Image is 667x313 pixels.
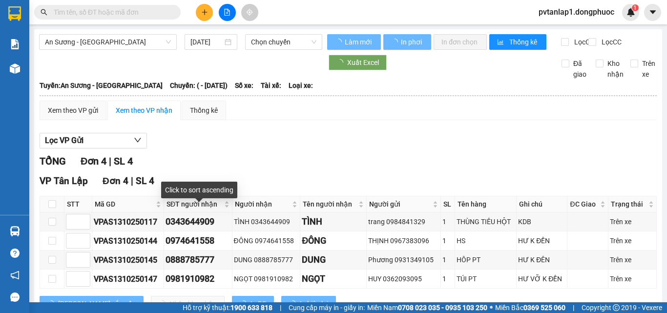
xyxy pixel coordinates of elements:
[183,302,272,313] span: Hỗ trợ kỹ thuật:
[611,199,646,209] span: Trạng thái
[329,55,387,70] button: Xuất Excel
[201,9,208,16] span: plus
[151,296,225,312] button: Nhập kho nhận
[518,235,565,246] div: HƯ K ĐỀN
[234,235,299,246] div: ĐÔNG 0974641558
[40,175,88,187] span: VP Tân Lập
[45,134,83,146] span: Lọc VP Gửi
[442,273,453,284] div: 1
[190,37,223,47] input: 13/10/2025
[40,82,163,89] b: Tuyến: An Sương - [GEOGRAPHIC_DATA]
[131,175,133,187] span: |
[170,80,228,91] span: Chuyến: ( - [DATE])
[235,80,253,91] span: Số xe:
[523,304,565,312] strong: 0369 525 060
[10,292,20,302] span: message
[457,254,515,265] div: HÔP PT
[21,71,60,77] span: 06:57:43 [DATE]
[77,5,134,14] strong: ĐỒNG PHƯỚC
[441,196,455,212] th: SL
[336,59,347,66] span: loading
[497,39,505,46] span: bar-chart
[92,270,164,289] td: VPAS1310250147
[398,304,487,312] strong: 0708 023 035 - 0935 103 250
[347,57,379,68] span: Xuất Excel
[648,8,657,17] span: caret-down
[81,155,106,167] span: Đơn 4
[77,43,120,49] span: Hotline: 19001152
[368,235,438,246] div: THỊNH 0967383096
[48,105,98,116] div: Xem theo VP gửi
[335,39,343,45] span: loading
[457,235,515,246] div: HS
[490,306,493,310] span: ⚪️
[518,273,565,284] div: HƯ VỠ K ĐỀN
[95,199,154,209] span: Mã GD
[232,296,274,312] button: In DS
[368,254,438,265] div: Phương 0931349105
[261,80,281,91] span: Tài xế:
[8,6,21,21] img: logo-vxr
[224,9,230,16] span: file-add
[509,37,539,47] span: Thống kê
[457,216,515,227] div: THÙNG TIÊU HỘT
[604,58,627,80] span: Kho nhận
[300,250,367,270] td: DUNG
[246,9,253,16] span: aim
[626,8,635,17] img: icon-new-feature
[234,273,299,284] div: NGỌT 0981910982
[103,175,128,187] span: Đơn 4
[240,300,250,307] span: loading
[10,226,20,236] img: warehouse-icon
[517,196,567,212] th: Ghi chú
[289,80,313,91] span: Loại xe:
[633,4,637,11] span: 1
[442,235,453,246] div: 1
[40,133,147,148] button: Lọc VP Gửi
[49,62,102,69] span: VPTL1410250001
[54,7,169,18] input: Tìm tên, số ĐT hoặc mã đơn
[518,216,565,227] div: KDB
[41,9,47,16] span: search
[166,234,230,248] div: 0974641558
[10,63,20,74] img: warehouse-icon
[166,215,230,229] div: 0343644909
[610,273,655,284] div: Trên xe
[345,37,373,47] span: Làm mới
[92,231,164,250] td: VPAS1310250144
[610,216,655,227] div: Trên xe
[58,298,136,309] span: [PERSON_NAME] sắp xếp
[391,39,399,45] span: loading
[610,254,655,265] div: Trên xe
[531,6,622,18] span: pvtanlap1.dongphuoc
[3,6,47,49] img: logo
[302,234,365,248] div: ĐÔNG
[442,254,453,265] div: 1
[289,300,300,307] span: loading
[219,4,236,21] button: file-add
[300,231,367,250] td: ĐÔNG
[569,58,590,80] span: Đã giao
[92,250,164,270] td: VPAS1310250145
[327,34,381,50] button: Làm mới
[570,37,596,47] span: Lọc CR
[3,71,60,77] span: In ngày:
[94,235,162,247] div: VPAS1310250144
[300,212,367,231] td: TÌNH
[250,298,266,309] span: In DS
[613,304,620,311] span: copyright
[303,199,356,209] span: Tên người nhận
[166,272,230,286] div: 0981910982
[114,155,133,167] span: SL 4
[638,58,659,80] span: Trên xe
[10,39,20,49] img: solution-icon
[383,34,431,50] button: In phơi
[455,196,517,212] th: Tên hàng
[136,175,154,187] span: SL 4
[92,212,164,231] td: VPAS1310250117
[369,199,430,209] span: Người gửi
[3,63,102,69] span: [PERSON_NAME]:
[300,270,367,289] td: NGỌT
[368,273,438,284] div: HUY 0362093095
[26,53,120,61] span: -----------------------------------------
